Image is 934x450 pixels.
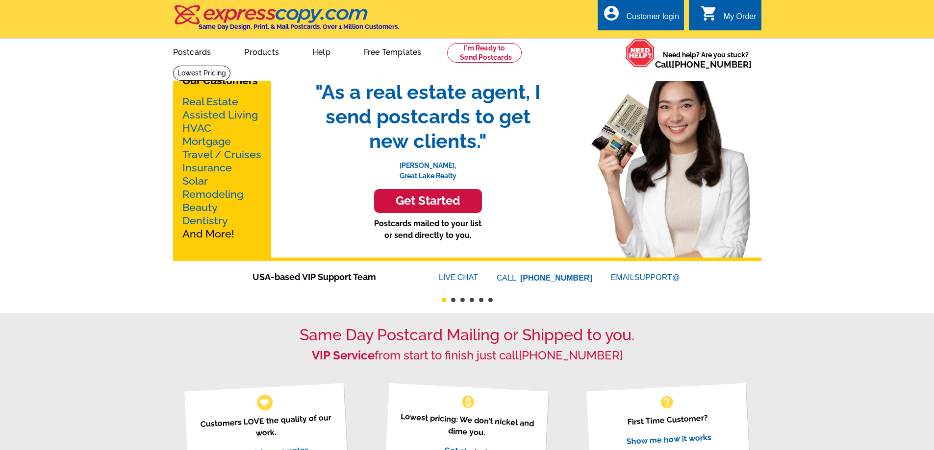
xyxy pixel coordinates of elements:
[700,4,718,22] i: shopping_cart
[182,214,228,227] a: Dentistry
[199,23,399,30] h4: Same Day Design, Print, & Mail Postcards. Over 1 Million Customers.
[460,298,465,302] button: 3 of 6
[655,59,752,70] span: Call
[634,272,682,284] font: SUPPORT@
[182,188,243,200] a: Remodeling
[182,109,258,121] a: Assisted Living
[182,95,262,240] p: And More!
[724,12,757,26] div: My Order
[305,153,551,181] p: [PERSON_NAME], Great Lake Realty
[182,135,231,147] a: Mortgage
[460,394,476,410] span: monetization_on
[519,348,623,362] a: [PHONE_NUMBER]
[599,410,737,429] p: First Time Customer?
[259,397,270,407] span: favorite
[626,39,655,68] img: help
[182,175,208,187] a: Solar
[488,298,493,302] button: 6 of 6
[173,12,399,30] a: Same Day Design, Print, & Mail Postcards. Over 1 Million Customers.
[655,50,757,70] span: Need help? Are you stuck?
[442,298,446,302] button: 1 of 6
[305,218,551,241] p: Postcards mailed to your list or send directly to you.
[470,298,474,302] button: 4 of 6
[439,272,457,284] font: LIVE
[305,189,551,213] a: Get Started
[700,11,757,23] a: shopping_cart My Order
[312,348,375,362] strong: VIP Service
[611,273,682,282] a: EMAILSUPPORT@
[672,59,752,70] a: [PHONE_NUMBER]
[520,274,592,282] a: [PHONE_NUMBER]
[182,201,218,213] a: Beauty
[398,410,536,441] p: Lowest pricing: We don’t nickel and dime you.
[297,40,346,63] a: Help
[603,4,620,22] i: account_circle
[439,273,478,282] a: LIVECHAT
[451,298,455,302] button: 2 of 6
[626,12,679,26] div: Customer login
[197,411,335,442] p: Customers LOVE the quality of our work.
[182,162,232,174] a: Insurance
[479,298,483,302] button: 5 of 6
[603,11,679,23] a: account_circle Customer login
[173,349,761,363] h2: from start to finish just call
[497,272,518,284] font: CALL
[348,40,437,63] a: Free Templates
[252,270,409,284] span: USA-based VIP Support Team
[157,40,227,63] a: Postcards
[173,326,761,344] h1: Same Day Postcard Mailing or Shipped to you.
[626,432,711,446] a: Show me how it works
[182,95,238,108] a: Real Estate
[182,148,261,161] a: Travel / Cruises
[386,194,470,208] h3: Get Started
[228,40,295,63] a: Products
[182,122,211,134] a: HVAC
[659,394,675,410] span: help
[305,80,551,153] span: "As a real estate agent, I send postcards to get new clients."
